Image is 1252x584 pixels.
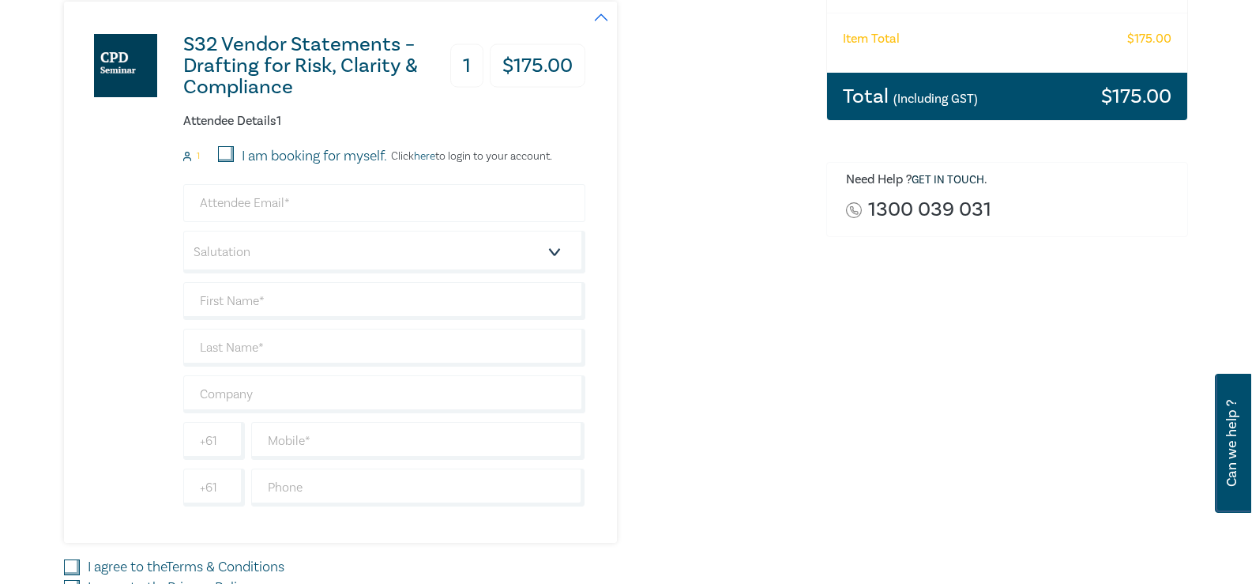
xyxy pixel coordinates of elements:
[183,469,245,507] input: +61
[490,44,585,88] h3: $ 175.00
[166,558,284,576] a: Terms & Conditions
[893,91,978,107] small: (Including GST)
[94,34,157,97] img: S32 Vendor Statements – Drafting for Risk, Clarity & Compliance
[88,557,284,578] label: I agree to the
[846,172,1176,188] h6: Need Help ? .
[183,375,585,413] input: Company
[183,34,443,98] h3: S32 Vendor Statements – Drafting for Risk, Clarity & Compliance
[251,469,585,507] input: Phone
[1224,383,1239,503] span: Can we help ?
[183,184,585,222] input: Attendee Email*
[912,173,984,187] a: Get in touch
[183,114,585,129] h6: Attendee Details 1
[387,150,552,163] p: Click to login to your account.
[242,146,387,167] label: I am booking for myself.
[183,329,585,367] input: Last Name*
[183,282,585,320] input: First Name*
[843,32,900,47] h6: Item Total
[1101,86,1171,107] h3: $ 175.00
[868,199,991,220] a: 1300 039 031
[450,44,483,88] h3: 1
[197,151,200,162] small: 1
[1127,32,1171,47] h6: $ 175.00
[414,149,435,164] a: here
[843,86,978,107] h3: Total
[183,422,245,460] input: +61
[251,422,585,460] input: Mobile*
